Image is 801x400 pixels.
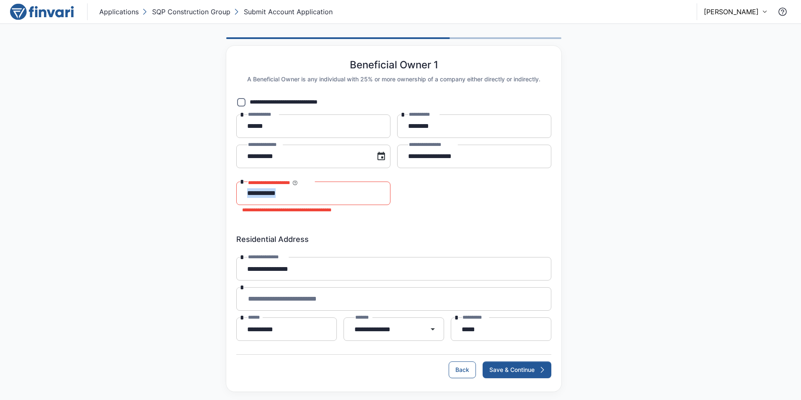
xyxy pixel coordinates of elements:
[244,7,333,17] p: Submit Account Application
[10,3,74,20] img: logo
[704,7,759,17] p: [PERSON_NAME]
[350,59,438,71] h5: Beneficial Owner 1
[152,7,230,17] p: SQP Construction Group
[449,361,476,378] button: Back
[236,235,551,244] h6: Residential Address
[483,361,551,378] button: Save & Continue
[247,75,540,84] h6: A Beneficial Owner is any individual with 25% or more ownership of a company either directly or i...
[774,3,791,20] button: Contact Support
[424,321,441,338] button: Open
[140,5,232,18] button: SQP Construction Group
[232,5,334,18] button: Submit Account Application
[704,7,767,17] button: [PERSON_NAME]
[99,7,139,17] p: Applications
[98,5,140,18] button: Applications
[373,148,390,165] button: Choose date, selected date is Feb 13, 1957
